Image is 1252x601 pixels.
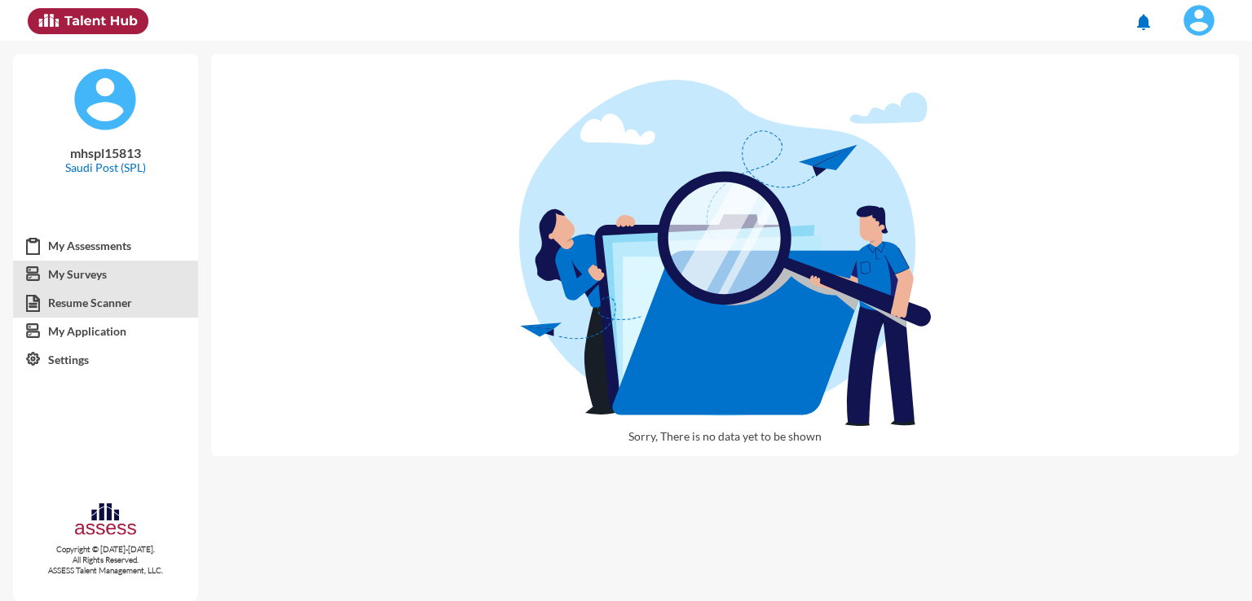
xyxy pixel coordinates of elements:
mat-icon: notifications [1134,12,1153,32]
img: default%20profile%20image.svg [73,67,138,132]
a: My Assessments [13,231,198,261]
a: My Surveys [13,260,198,289]
p: mhspl15813 [26,145,185,160]
p: Copyright © [DATE]-[DATE]. All Rights Reserved. ASSESS Talent Management, LLC. [13,544,198,576]
p: Sorry, There is no data yet to be shown [519,429,931,456]
a: Resume Scanner [13,288,198,318]
a: Settings [13,345,198,375]
a: My Application [13,317,198,346]
p: Saudi Post (SPL) [26,160,185,174]
img: assesscompany-logo.png [73,501,138,541]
